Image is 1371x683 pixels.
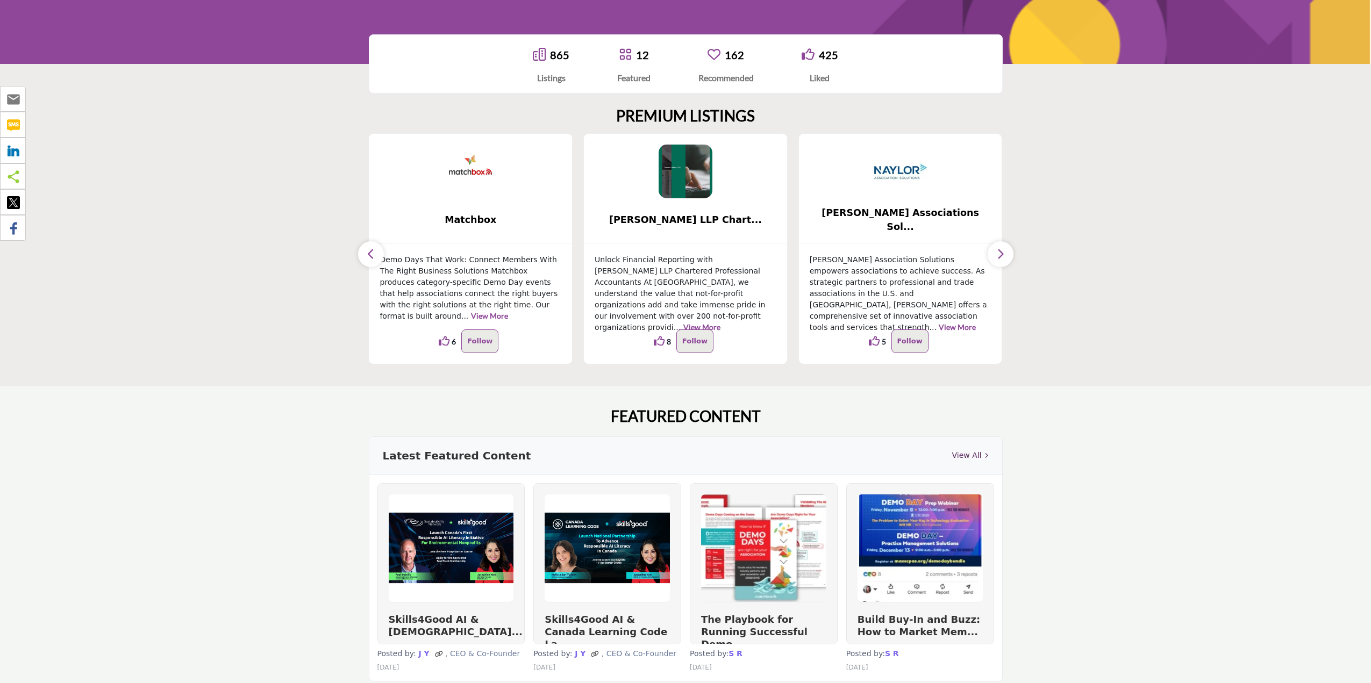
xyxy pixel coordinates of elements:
[619,48,632,62] a: Go to Featured
[419,649,430,658] strong: J Y
[452,336,456,347] span: 6
[380,254,561,322] p: Demo Days That Work: Connect Members With The Right Business Solutions Matchbox produces category...
[545,494,670,602] img: Skills4Good AI & Canada Learning Code La...
[533,664,555,671] span: [DATE]
[584,206,787,234] a: [PERSON_NAME] LLP Chart...
[533,71,569,84] div: Listings
[572,649,588,658] a: J Y
[575,649,585,658] strong: J Y
[815,206,986,234] b: Naylor Associations Solutions
[461,312,468,320] span: ...
[444,145,497,198] img: Matchbox
[846,649,994,659] p: Posted by:
[897,335,923,348] p: Follow
[891,329,929,353] button: Follow
[595,254,776,333] p: Unlock Financial Reporting with [PERSON_NAME] LLP Chartered Professional Accountants At [GEOGRAPH...
[819,48,838,61] a: 425
[683,322,720,332] a: View More
[445,649,520,658] span: , CEO & Co-Founder
[815,206,986,234] span: [PERSON_NAME] Associations Sol...
[389,614,523,637] a: Skills4Good AI & [DEMOGRAPHIC_DATA]...
[600,206,771,234] b: Kriens-LaRose LLP Chartered Professional Accountants
[682,335,708,348] p: Follow
[385,206,556,234] b: Matchbox
[471,311,508,320] a: View More
[383,448,531,464] h3: Latest Featured Content
[885,649,899,658] strong: S R
[802,71,838,84] div: Liked
[667,336,671,347] span: 8
[802,48,815,61] i: Go to Liked
[708,48,720,62] a: Go to Recommended
[698,71,754,84] div: Recommended
[416,649,432,658] a: J Y
[858,494,983,602] img: Build Buy-In and Buzz: How to Market Mem...
[701,494,826,602] img: The Playbook for Running Successful Demo...
[389,494,514,602] img: Skills4Good AI & Sustainability Network...
[846,664,868,671] span: [DATE]
[617,71,651,84] div: Featured
[799,206,1002,234] a: [PERSON_NAME] Associations Sol...
[467,335,492,348] p: Follow
[600,213,771,227] span: [PERSON_NAME] LLP Chart...
[602,649,676,658] span: , CEO & Co-Founder
[659,145,712,198] img: Kriens-LaRose LLP Chartered Professional Accountants
[369,206,572,234] a: Matchbox
[377,649,525,659] p: Posted by:
[952,450,988,461] a: View All
[939,322,976,332] a: View More
[701,614,808,650] a: The Playbook for Running Successful Demo...
[690,664,712,671] span: [DATE]
[611,407,761,426] h2: FEATURED CONTENT
[377,664,399,671] span: [DATE]
[858,614,980,637] a: Build Buy-In and Buzz: How to Market Mem...
[545,614,667,650] a: Skills4Good AI & Canada Learning Code La...
[729,649,742,658] strong: S R
[385,213,556,227] span: Matchbox
[676,329,713,353] button: Follow
[533,649,681,659] p: Posted by:
[461,329,498,353] button: Follow
[874,145,927,198] img: Naylor Associations Solutions
[725,48,744,61] a: 162
[636,48,649,61] a: 12
[550,48,569,61] a: 865
[690,649,838,659] p: Posted by:
[810,254,991,333] p: [PERSON_NAME] Association Solutions empowers associations to achieve success. As strategic partne...
[674,323,681,332] span: ...
[616,107,755,125] h2: PREMIUM LISTINGS
[882,336,886,347] span: 5
[930,323,937,332] span: ...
